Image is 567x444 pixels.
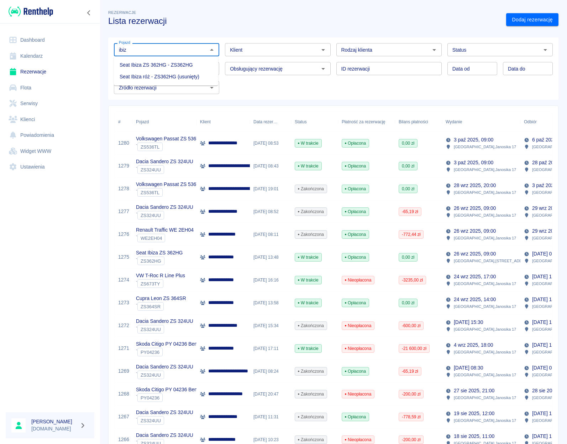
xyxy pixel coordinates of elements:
[454,258,566,264] p: [GEOGRAPHIC_DATA] , [STREET_ADDRESS][PERSON_NAME]
[342,163,369,169] span: Opłacona
[454,433,494,440] p: 18 sie 2025, 11:00
[138,395,162,401] span: PY04236
[200,112,211,132] div: Klient
[399,391,423,397] span: -200,00 zł
[532,410,561,417] p: [DATE] 12:00
[136,386,208,393] p: Skoda Citigo PY 04236 Benzyna
[118,390,129,398] a: 1268
[442,112,520,132] div: Wydanie
[291,112,338,132] div: Status
[136,416,193,425] div: `
[532,433,561,440] p: [DATE] 11:00
[454,144,516,150] p: [GEOGRAPHIC_DATA] , Janosika 17
[136,279,185,288] div: `
[6,48,94,64] a: Kalendarz
[118,162,129,170] a: 1279
[250,223,291,246] div: [DATE] 08:11
[136,302,186,311] div: `
[446,112,462,132] div: Wydanie
[338,112,395,132] div: Płatność za rezerwację
[136,393,208,402] div: `
[250,200,291,223] div: [DATE] 08:52
[295,163,321,169] span: W trakcie
[118,276,129,284] a: 1274
[295,437,327,443] span: Zakończona
[138,258,164,264] span: ZS362HG
[342,391,374,397] span: Nieopłacona
[136,135,202,143] p: Volkswagen Passat ZS 536TL
[253,112,278,132] div: Data rezerwacji
[429,45,439,55] button: Otwórz
[250,132,291,155] div: [DATE] 08:53
[454,189,516,196] p: [GEOGRAPHIC_DATA] , Janosika 17
[399,300,417,306] span: 0,00 zł
[108,10,136,15] span: Rezerwacje
[454,205,496,212] p: 26 wrz 2025, 09:00
[196,112,250,132] div: Klient
[399,163,417,169] span: 0,00 zł
[295,186,327,192] span: Zakończona
[540,45,550,55] button: Otwórz
[136,325,193,334] div: `
[454,296,496,303] p: 24 wrz 2025, 14:00
[136,409,193,416] p: Dacia Sandero ZS 324UU
[250,360,291,383] div: [DATE] 08:24
[342,186,369,192] span: Opłacona
[454,417,516,424] p: [GEOGRAPHIC_DATA] , Janosika 17
[250,112,291,132] div: Data rezerwacji
[250,314,291,337] div: [DATE] 15:34
[118,253,129,261] a: 1275
[454,159,493,166] p: 3 paź 2025, 09:00
[6,95,94,112] a: Serwisy
[342,112,385,132] div: Płatność za rezerwację
[84,8,94,17] button: Zwiń nawigację
[250,291,291,314] div: [DATE] 13:58
[136,165,193,174] div: `
[532,319,561,326] p: [DATE] 15:30
[6,112,94,128] a: Klienci
[118,436,129,443] a: 1266
[447,62,497,75] input: DD.MM.YYYY
[342,368,369,375] span: Opłacona
[138,236,165,241] span: WE2EH04
[118,139,129,147] a: 1280
[136,203,193,211] p: Dacia Sandero ZS 324UU
[454,212,516,218] p: [GEOGRAPHIC_DATA] , Janosika 17
[138,281,163,286] span: ZS673TY
[136,295,186,302] p: Cupra Leon ZS 364SR
[295,345,321,352] span: W trakcie
[108,16,500,26] h3: Lista rezerwacji
[532,341,561,349] p: [DATE] 18:00
[295,322,327,329] span: Zakończona
[454,235,516,241] p: [GEOGRAPHIC_DATA] , Janosika 17
[537,117,547,127] button: Sort
[250,177,291,200] div: [DATE] 19:01
[136,340,208,348] p: Skoda Citigo PY 04236 Benzyna
[114,71,218,83] li: Seat Ibiza róż - ZS362HG (usunięty)
[136,272,185,279] p: VW T-Roc R Line Plus
[532,364,561,372] p: [DATE] 08:30
[6,64,94,80] a: Rezerwacje
[250,246,291,269] div: [DATE] 13:48
[506,13,558,26] a: Dodaj rezerwację
[399,437,423,443] span: -200,00 zł
[119,40,130,45] label: Pojazd
[399,254,417,260] span: 0,00 zł
[395,112,442,132] div: Bilans płatności
[295,391,327,397] span: Zakończona
[295,254,321,260] span: W trakcie
[118,299,129,306] a: 1273
[454,394,516,401] p: [GEOGRAPHIC_DATA] , Janosika 17
[454,136,493,144] p: 3 paź 2025, 09:00
[138,418,164,423] span: ZS324UU
[454,387,494,394] p: 27 sie 2025, 21:00
[278,117,288,127] button: Sort
[138,167,164,172] span: ZS324UU
[31,418,77,425] h6: [PERSON_NAME]
[118,112,121,132] div: #
[136,188,202,197] div: `
[6,143,94,159] a: Widget WWW
[136,158,193,165] p: Dacia Sandero ZS 324UU
[136,371,193,379] div: `
[342,140,369,146] span: Opłacona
